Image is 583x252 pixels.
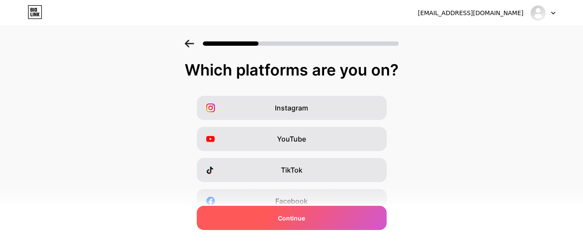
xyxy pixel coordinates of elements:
[418,9,523,18] div: [EMAIL_ADDRESS][DOMAIN_NAME]
[277,227,306,237] span: Twitter/X
[9,61,574,79] div: Which platforms are you on?
[275,103,308,113] span: Instagram
[281,165,303,175] span: TikTok
[278,214,305,223] span: Continue
[530,5,546,21] img: sndtv202
[277,134,306,144] span: YouTube
[275,196,308,206] span: Facebook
